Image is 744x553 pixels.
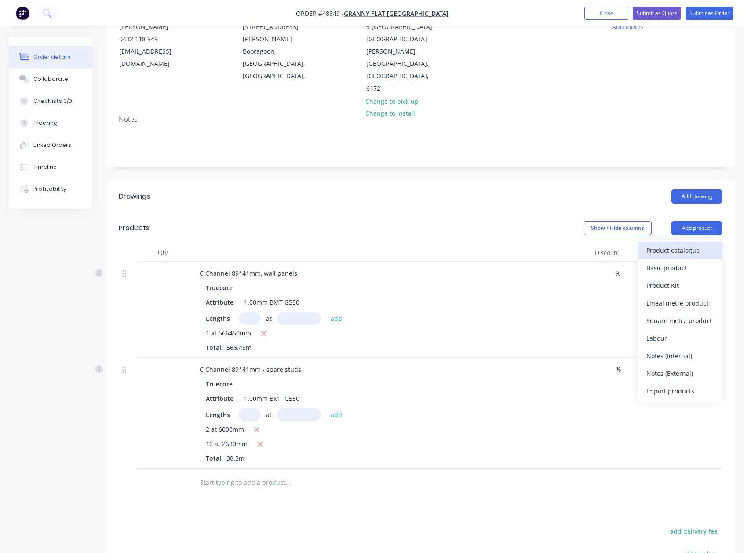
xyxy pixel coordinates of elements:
[235,20,323,83] div: [STREET_ADDRESS][PERSON_NAME]Booragoon, [GEOGRAPHIC_DATA], [GEOGRAPHIC_DATA],
[119,33,192,45] div: 0432 118 949
[206,343,223,352] span: Total:
[665,525,722,537] button: add delivery fee
[223,343,255,352] span: 566.45m
[9,178,92,200] button: Profitability
[223,454,248,462] span: 38.3m
[646,332,714,345] div: Labour
[623,244,661,262] div: Price
[366,33,439,95] div: [GEOGRAPHIC_DATA][PERSON_NAME], [GEOGRAPHIC_DATA], [GEOGRAPHIC_DATA], 6172
[206,281,236,294] div: Truecore
[266,410,272,419] span: at
[326,408,347,420] button: add
[119,115,722,124] div: Notes
[206,425,244,436] span: 2 at 6000mm
[326,312,347,324] button: add
[646,244,714,257] div: Product catalogue
[119,21,192,33] div: [PERSON_NAME]
[136,244,189,262] div: Qty
[616,364,621,375] span: %
[646,297,714,309] div: Lineal metre product
[366,21,439,33] div: 5 [GEOGRAPHIC_DATA]
[646,262,714,274] div: Basic product
[671,221,722,235] button: Add product
[206,314,230,323] span: Lengths
[33,97,72,105] div: Checklists 0/0
[206,454,223,462] span: Total:
[638,347,722,365] button: Notes (Internal)
[243,45,316,82] div: Booragoon, [GEOGRAPHIC_DATA], [GEOGRAPHIC_DATA],
[638,382,722,400] button: Import products
[241,392,303,405] div: 1.00mm BMT G550
[206,328,251,339] span: 1 at 566450mm
[9,112,92,134] button: Tracking
[193,363,308,376] div: C Channel 89*41mm - spare studs
[266,314,272,323] span: at
[638,259,722,277] button: Basic product
[638,312,722,330] button: Square metre product
[584,221,652,235] button: Show / Hide columns
[16,7,29,20] img: Factory
[33,53,71,61] div: Order details
[206,378,236,390] div: Truecore
[9,46,92,68] button: Order details
[638,295,722,312] button: Lineal metre product
[119,191,150,202] div: Drawings
[585,244,623,262] div: Discount
[200,474,376,491] input: Start typing to add a product...
[608,20,648,32] button: Add labels
[296,9,344,18] span: Order #48849 -
[638,330,722,347] button: Labour
[202,296,237,309] div: Attribute
[646,349,714,362] div: Notes (Internal)
[9,68,92,90] button: Collaborate
[638,365,722,382] button: Notes (External)
[33,185,66,193] div: Profitability
[361,95,423,107] button: Change to pick up
[33,141,71,149] div: Linked Orders
[119,45,192,70] div: [EMAIL_ADDRESS][DOMAIN_NAME]
[33,119,58,127] div: Tracking
[9,156,92,178] button: Timeline
[9,90,92,112] button: Checklists 0/0
[243,21,316,45] div: [STREET_ADDRESS][PERSON_NAME]
[671,189,722,204] button: Add drawing
[193,267,304,280] div: C Channel 89*41mm, wall panels
[112,20,200,70] div: [PERSON_NAME]0432 118 949[EMAIL_ADDRESS][DOMAIN_NAME]
[646,367,714,380] div: Notes (External)
[584,7,628,20] button: Close
[206,410,230,419] span: Lengths
[686,7,733,20] button: Submit as Order
[241,296,303,309] div: 1.00mm BMT G550
[9,134,92,156] button: Linked Orders
[344,9,449,18] a: Granny Flat [GEOGRAPHIC_DATA]
[33,75,68,83] div: Collaborate
[646,385,714,397] div: Import products
[638,242,722,259] button: Product catalogue
[33,163,57,171] div: Timeline
[361,107,419,119] button: Change to install
[638,277,722,295] button: Product Kit
[646,279,714,292] div: Product Kit
[206,439,248,450] span: 10 at 2630mm
[615,268,620,278] span: %
[633,7,681,20] button: Submit as Quote
[202,392,237,405] div: Attribute
[119,223,150,233] div: Products
[646,314,714,327] div: Square metre product
[359,20,447,95] div: 5 [GEOGRAPHIC_DATA][GEOGRAPHIC_DATA][PERSON_NAME], [GEOGRAPHIC_DATA], [GEOGRAPHIC_DATA], 6172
